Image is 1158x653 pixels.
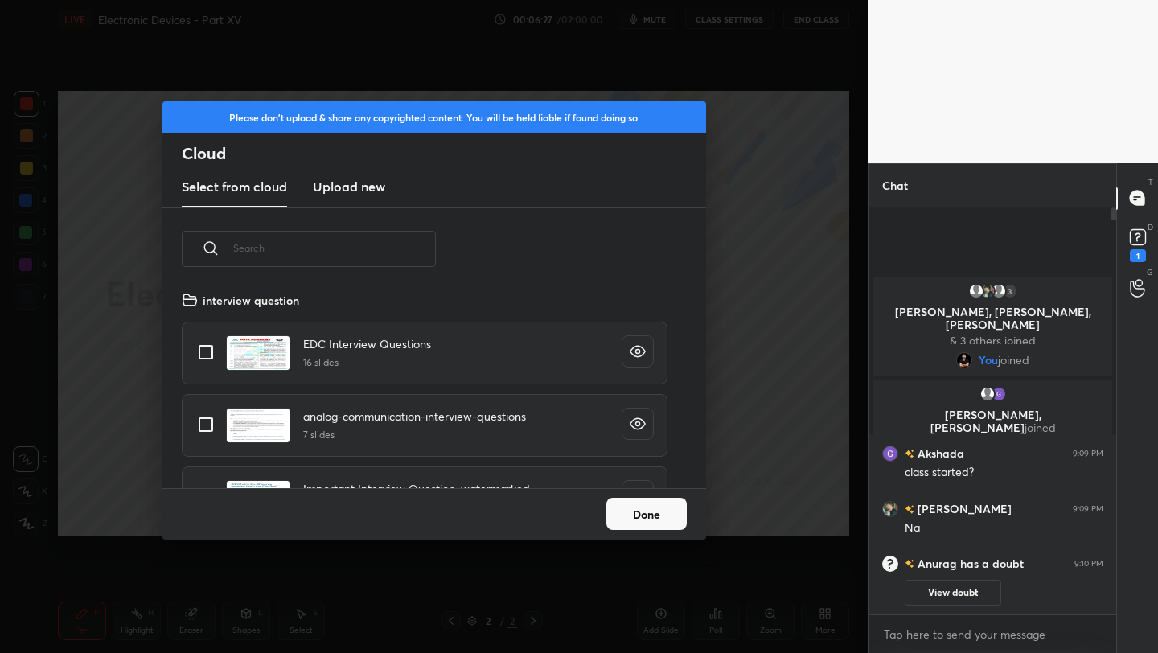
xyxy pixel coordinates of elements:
[1148,221,1153,233] p: D
[303,335,431,352] h4: EDC Interview Questions
[203,292,299,309] h4: interview question
[905,520,1103,536] div: Na
[968,283,984,299] img: default.png
[1073,503,1103,513] div: 9:09 PM
[1025,420,1056,435] span: joined
[979,386,996,402] img: default.png
[182,177,287,196] h3: Select from cloud
[956,352,972,368] img: ae2dc78aa7324196b3024b1bd2b41d2d.jpg
[991,386,1007,402] img: 2b3f56321d26467a8d52133b3d98ec9c.46431555_3
[905,505,914,514] img: no-rating-badge.077c3623.svg
[303,408,526,425] h4: analog-communication-interview-questions
[905,556,914,571] img: no-rating-badge.077c3623.svg
[914,500,1012,517] h6: [PERSON_NAME]
[998,354,1029,367] span: joined
[226,335,290,371] img: 1705242713DFH7RZ.pdf
[957,556,1024,571] span: has a doubt
[905,450,914,458] img: no-rating-badge.077c3623.svg
[882,445,898,461] img: 2b3f56321d26467a8d52133b3d98ec9c.46431555_3
[226,408,290,443] img: 1705242738DCSHQD.pdf
[162,101,706,133] div: Please don't upload & share any copyrighted content. You will be held liable if found doing so.
[303,480,530,497] h4: Important Interview Question_watermarked
[1147,266,1153,278] p: G
[606,498,687,530] button: Done
[869,273,1116,615] div: grid
[303,428,526,442] h5: 7 slides
[883,335,1103,347] p: & 3 others joined
[226,480,290,515] img: 1705242752PTJLP1.pdf
[979,283,996,299] img: b22b47c75c6642deb9aeec18cb508ca8.jpg
[1148,176,1153,188] p: T
[914,556,957,571] h6: Anurag
[1130,249,1146,262] div: 1
[1073,448,1103,458] div: 9:09 PM
[905,465,1103,481] div: class started?
[182,143,706,164] h2: Cloud
[1002,283,1018,299] div: 3
[914,445,964,462] h6: Akshada
[979,354,998,367] span: You
[882,500,898,516] img: b22b47c75c6642deb9aeec18cb508ca8.jpg
[162,285,687,488] div: grid
[869,164,921,207] p: Chat
[905,580,1001,606] button: View doubt
[991,283,1007,299] img: default.png
[233,214,436,282] input: Search
[313,177,385,196] h3: Upload new
[1074,559,1103,569] div: 9:10 PM
[303,355,431,370] h5: 16 slides
[883,306,1103,331] p: [PERSON_NAME], [PERSON_NAME], [PERSON_NAME]
[883,409,1103,434] p: [PERSON_NAME], [PERSON_NAME]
